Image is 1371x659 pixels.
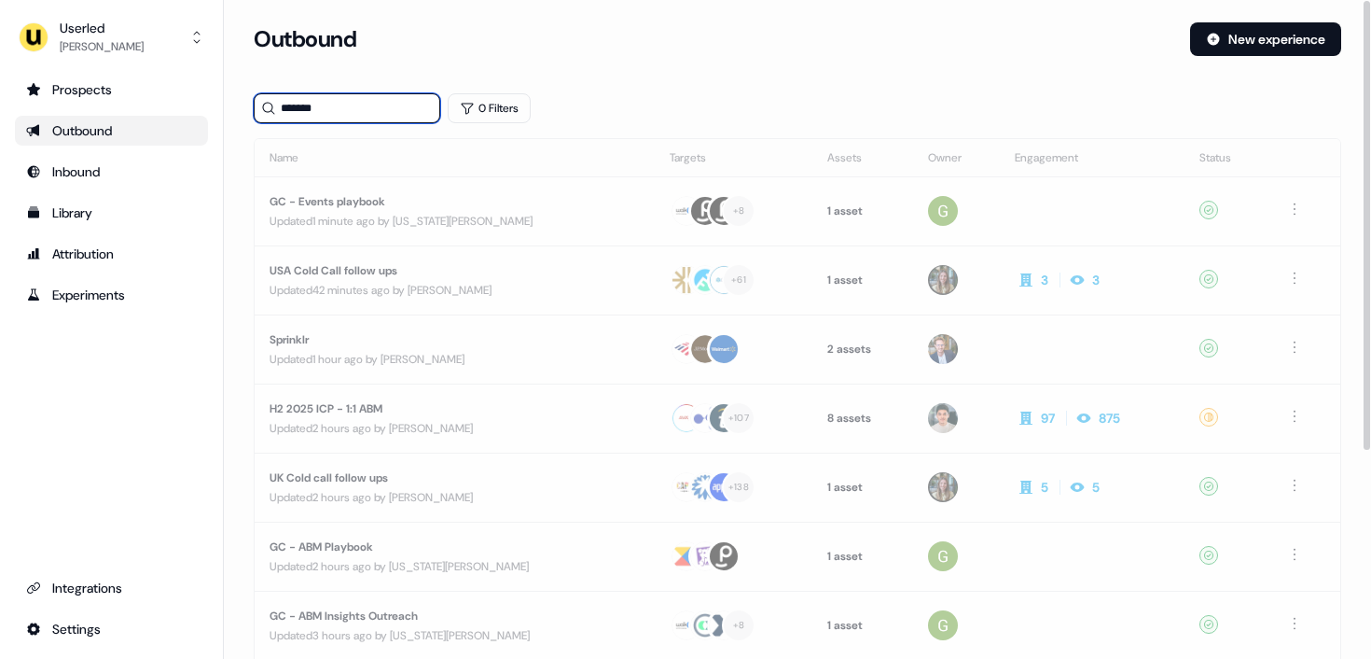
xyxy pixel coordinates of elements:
[15,280,208,310] a: Go to experiments
[60,37,144,56] div: [PERSON_NAME]
[26,80,197,99] div: Prospects
[15,573,208,603] a: Go to integrations
[15,614,208,644] a: Go to integrations
[26,121,197,140] div: Outbound
[26,162,197,181] div: Inbound
[26,620,197,638] div: Settings
[15,198,208,228] a: Go to templates
[15,116,208,146] a: Go to outbound experience
[26,579,197,597] div: Integrations
[15,157,208,187] a: Go to Inbound
[26,203,197,222] div: Library
[60,19,144,37] div: Userled
[15,239,208,269] a: Go to attribution
[15,75,208,105] a: Go to prospects
[26,286,197,304] div: Experiments
[448,93,531,123] button: 0 Filters
[15,15,208,60] button: Userled[PERSON_NAME]
[254,25,356,53] h3: Outbound
[1190,22,1341,56] button: New experience
[26,245,197,263] div: Attribution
